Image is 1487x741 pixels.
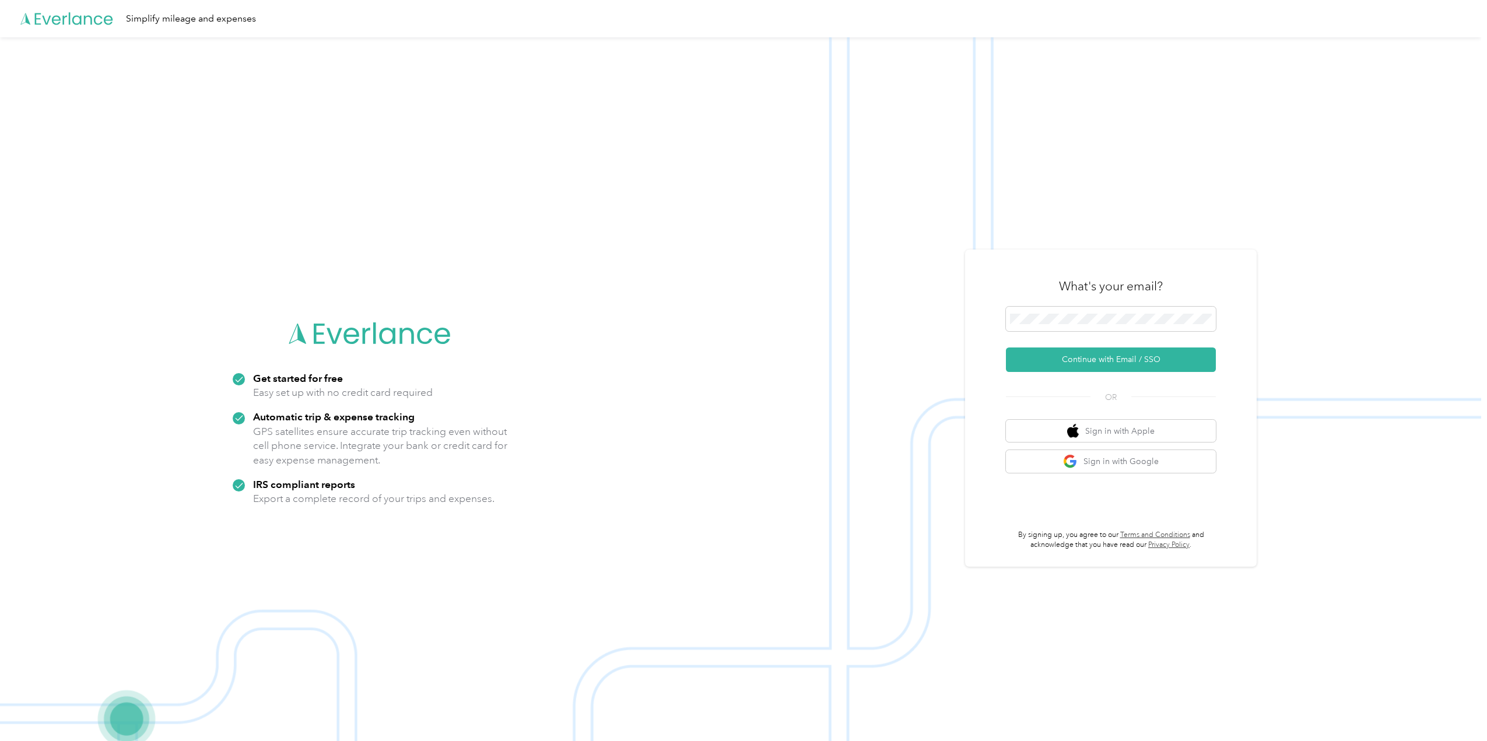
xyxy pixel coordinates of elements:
[1067,424,1079,438] img: apple logo
[253,491,495,506] p: Export a complete record of your trips and expenses.
[1059,278,1163,294] h3: What's your email?
[1120,531,1190,539] a: Terms and Conditions
[253,372,343,384] strong: Get started for free
[1063,454,1078,469] img: google logo
[1006,530,1216,550] p: By signing up, you agree to our and acknowledge that you have read our .
[253,478,355,490] strong: IRS compliant reports
[253,385,433,400] p: Easy set up with no credit card required
[126,12,256,26] div: Simplify mileage and expenses
[1006,347,1216,372] button: Continue with Email / SSO
[253,410,415,423] strong: Automatic trip & expense tracking
[1090,391,1131,403] span: OR
[253,424,508,468] p: GPS satellites ensure accurate trip tracking even without cell phone service. Integrate your bank...
[1148,540,1190,549] a: Privacy Policy
[1006,420,1216,443] button: apple logoSign in with Apple
[1006,450,1216,473] button: google logoSign in with Google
